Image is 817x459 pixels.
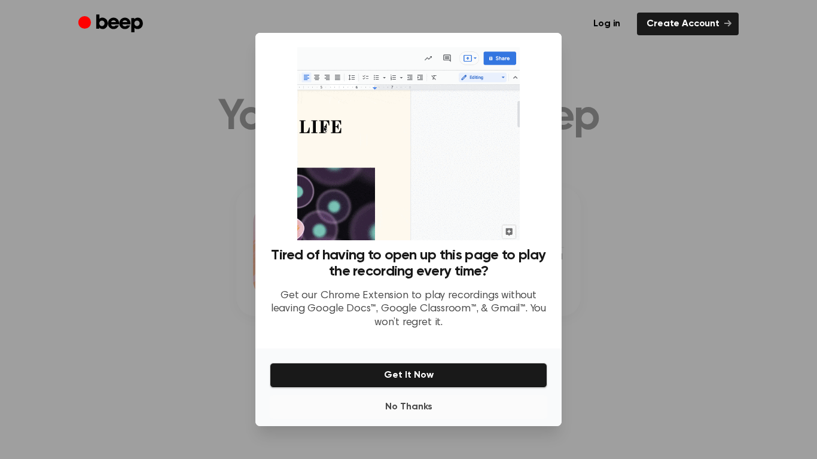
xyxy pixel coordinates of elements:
[270,289,547,330] p: Get our Chrome Extension to play recordings without leaving Google Docs™, Google Classroom™, & Gm...
[78,13,146,36] a: Beep
[270,247,547,280] h3: Tired of having to open up this page to play the recording every time?
[270,363,547,388] button: Get It Now
[270,395,547,419] button: No Thanks
[637,13,739,35] a: Create Account
[584,13,630,35] a: Log in
[297,47,519,240] img: Beep extension in action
